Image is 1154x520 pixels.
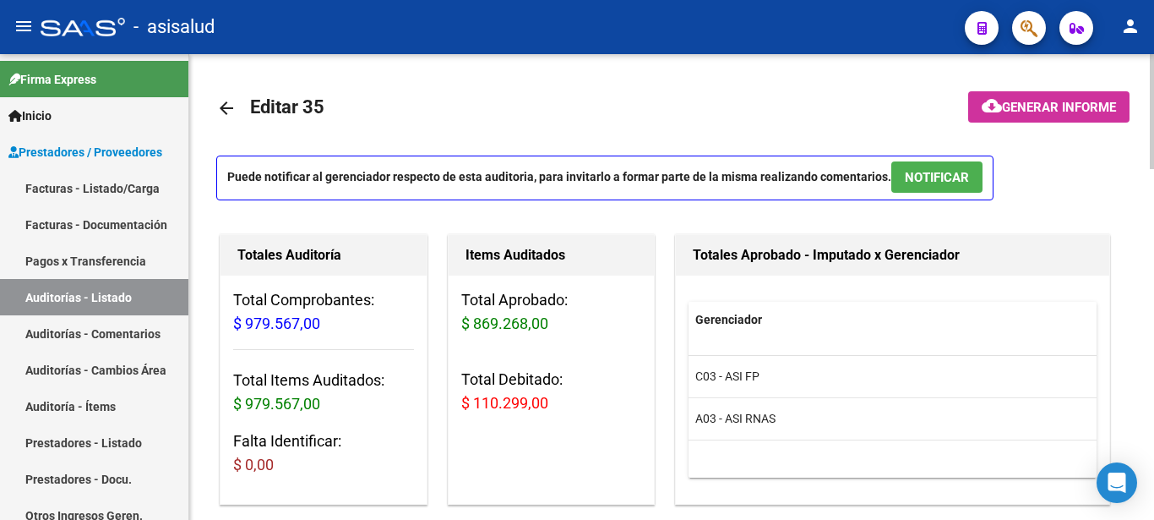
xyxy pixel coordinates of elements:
[968,91,1130,123] button: Generar informe
[233,430,414,477] h3: Falta Identificar:
[695,369,759,383] span: C03 - ASI FP
[695,313,762,326] span: Gerenciador
[133,8,215,46] span: - asisalud
[216,156,993,200] p: Puede notificar al gerenciador respecto de esta auditoria, para invitarlo a formar parte de la mi...
[8,70,96,89] span: Firma Express
[461,315,548,332] span: $ 869.268,00
[237,242,410,269] h1: Totales Auditoría
[461,394,548,412] span: $ 110.299,00
[982,96,1002,116] mat-icon: cloud_download
[693,242,1092,269] h1: Totales Aprobado - Imputado x Gerenciador
[216,98,237,118] mat-icon: arrow_back
[233,395,320,413] span: $ 979.567,00
[1097,463,1137,503] div: Open Intercom Messenger
[695,412,776,425] span: A03 - ASI RNAS
[891,161,983,193] button: NOTIFICAR
[250,96,324,118] span: Editar 35
[8,107,52,125] span: Inicio
[905,170,969,185] span: NOTIFICAR
[14,16,34,36] mat-icon: menu
[233,456,274,473] span: $ 0,00
[8,143,162,161] span: Prestadores / Proveedores
[465,242,638,269] h1: Items Auditados
[233,369,414,416] h3: Total Items Auditados:
[1002,100,1116,115] span: Generar informe
[461,368,642,415] h3: Total Debitado:
[461,288,642,336] h3: Total Aprobado:
[233,288,414,336] h3: Total Comprobantes:
[1120,16,1140,36] mat-icon: person
[233,315,320,332] span: $ 979.567,00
